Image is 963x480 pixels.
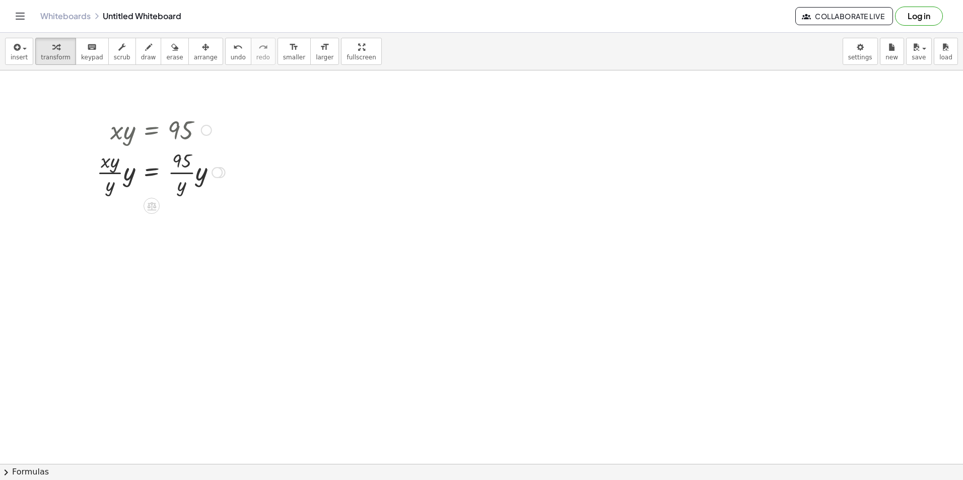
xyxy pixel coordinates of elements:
button: Toggle navigation [12,8,28,24]
span: Collaborate Live [804,12,884,21]
button: format_sizesmaller [278,38,311,65]
button: Log in [895,7,943,26]
span: arrange [194,54,218,61]
i: format_size [320,41,329,53]
button: redoredo [251,38,276,65]
span: smaller [283,54,305,61]
span: draw [141,54,156,61]
button: draw [135,38,162,65]
span: larger [316,54,333,61]
span: transform [41,54,71,61]
span: fullscreen [347,54,376,61]
div: Apply the same math to both sides of the equation [144,198,160,214]
button: settings [843,38,878,65]
button: transform [35,38,76,65]
button: keyboardkeypad [76,38,109,65]
span: redo [256,54,270,61]
button: Collaborate Live [795,7,893,25]
button: load [934,38,958,65]
span: erase [166,54,183,61]
button: insert [5,38,33,65]
span: load [939,54,952,61]
i: format_size [289,41,299,53]
span: scrub [114,54,130,61]
button: erase [161,38,188,65]
i: redo [258,41,268,53]
button: scrub [108,38,136,65]
span: new [885,54,898,61]
button: new [880,38,904,65]
span: save [912,54,926,61]
a: Whiteboards [40,11,91,21]
i: undo [233,41,243,53]
button: save [906,38,932,65]
button: fullscreen [341,38,381,65]
button: undoundo [225,38,251,65]
button: arrange [188,38,223,65]
button: format_sizelarger [310,38,339,65]
span: settings [848,54,872,61]
i: keyboard [87,41,97,53]
span: keypad [81,54,103,61]
span: undo [231,54,246,61]
span: insert [11,54,28,61]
